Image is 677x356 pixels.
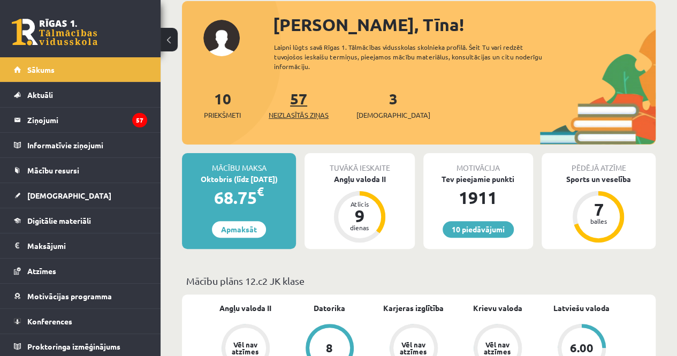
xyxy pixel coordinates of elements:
[344,201,376,207] div: Atlicis
[356,110,430,120] span: [DEMOGRAPHIC_DATA]
[553,302,610,314] a: Latviešu valoda
[14,82,147,107] a: Aktuāli
[14,309,147,334] a: Konferences
[132,113,147,127] i: 57
[27,316,72,326] span: Konferences
[423,185,533,210] div: 1911
[27,90,53,100] span: Aktuāli
[14,133,147,157] a: Informatīvie ziņojumi
[182,153,296,173] div: Mācību maksa
[27,216,91,225] span: Digitālie materiāli
[473,302,522,314] a: Krievu valoda
[27,266,56,276] span: Atzīmes
[14,158,147,183] a: Mācību resursi
[326,342,333,354] div: 8
[186,274,651,288] p: Mācību plāns 12.c2 JK klase
[582,201,614,218] div: 7
[27,342,120,351] span: Proktoringa izmēģinājums
[231,341,261,355] div: Vēl nav atzīmes
[423,153,533,173] div: Motivācija
[383,302,444,314] a: Karjeras izglītība
[14,108,147,132] a: Ziņojumi57
[257,184,264,199] span: €
[14,259,147,283] a: Atzīmes
[182,185,296,210] div: 68.75
[273,12,656,37] div: [PERSON_NAME], Tīna!
[274,42,558,71] div: Laipni lūgts savā Rīgas 1. Tālmācības vidusskolas skolnieka profilā. Šeit Tu vari redzēt tuvojošo...
[27,291,112,301] span: Motivācijas programma
[27,165,79,175] span: Mācību resursi
[14,208,147,233] a: Digitālie materiāli
[356,89,430,120] a: 3[DEMOGRAPHIC_DATA]
[182,173,296,185] div: Oktobris (līdz [DATE])
[27,191,111,200] span: [DEMOGRAPHIC_DATA]
[305,153,414,173] div: Tuvākā ieskaite
[204,110,241,120] span: Priekšmeti
[570,342,594,354] div: 6.00
[542,173,656,185] div: Sports un veselība
[399,341,429,355] div: Vēl nav atzīmes
[12,19,97,46] a: Rīgas 1. Tālmācības vidusskola
[14,233,147,258] a: Maksājumi
[344,207,376,224] div: 9
[219,302,271,314] a: Angļu valoda II
[27,65,55,74] span: Sākums
[582,218,614,224] div: balles
[269,110,329,120] span: Neizlasītās ziņas
[542,173,656,244] a: Sports un veselība 7 balles
[443,221,514,238] a: 10 piedāvājumi
[27,108,147,132] legend: Ziņojumi
[14,57,147,82] a: Sākums
[344,224,376,231] div: dienas
[305,173,414,244] a: Angļu valoda II Atlicis 9 dienas
[212,221,266,238] a: Apmaksāt
[14,284,147,308] a: Motivācijas programma
[542,153,656,173] div: Pēdējā atzīme
[27,133,147,157] legend: Informatīvie ziņojumi
[314,302,345,314] a: Datorika
[204,89,241,120] a: 10Priekšmeti
[269,89,329,120] a: 57Neizlasītās ziņas
[14,183,147,208] a: [DEMOGRAPHIC_DATA]
[305,173,414,185] div: Angļu valoda II
[27,233,147,258] legend: Maksājumi
[483,341,513,355] div: Vēl nav atzīmes
[423,173,533,185] div: Tev pieejamie punkti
